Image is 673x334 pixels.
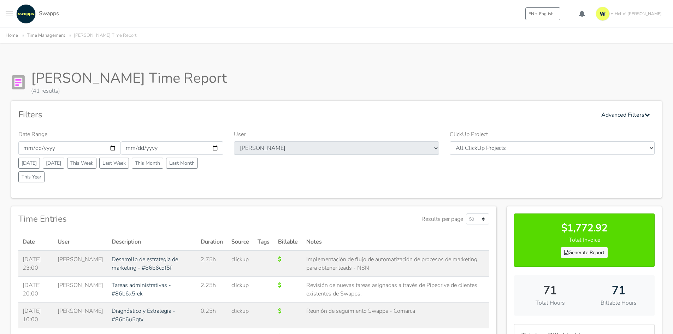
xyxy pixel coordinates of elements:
[39,10,59,17] span: Swapps
[18,110,42,120] h4: Filters
[302,233,489,251] th: Notes
[132,158,163,169] button: This Month
[18,130,47,139] label: Date Range
[561,247,608,258] a: Generate Report
[450,130,488,139] label: ClickUp Project
[18,171,45,182] button: This Year
[11,75,25,89] img: Report Icon
[302,277,489,303] td: Revisión de nuevas tareas asignadas a través de Pipedrive de clientes existentes de Swapps.
[593,4,667,24] a: Hello! [PERSON_NAME]
[521,236,647,244] p: Total Invoice
[99,158,129,169] button: Last Week
[596,7,610,21] img: isotipo-3-3e143c57.png
[166,158,198,169] button: Last Month
[112,281,171,298] a: Tareas administrativas - #86b6x5rek
[16,4,36,24] img: swapps-linkedin-v2.jpg
[18,214,67,224] h4: Time Entries
[112,256,178,272] a: Desarrollo de estrategia de marketing - #86b6cqf5f
[421,215,463,223] label: Results per page
[302,303,489,328] td: Reunión de seguimiento Swapps - Comarca
[107,233,196,251] th: Description
[597,108,655,122] button: Advanced Filters
[67,158,96,169] button: This Week
[31,70,227,87] h1: [PERSON_NAME] Time Report
[227,303,253,328] td: clickup
[196,277,227,303] td: 2.25h
[227,277,253,303] td: clickup
[53,233,107,251] th: User
[27,32,65,39] a: Time Management
[53,277,107,303] td: [PERSON_NAME]
[274,233,302,251] th: Billable
[196,233,227,251] th: Duration
[6,4,13,24] button: Toggle navigation menu
[18,233,53,251] th: Date
[253,233,274,251] th: Tags
[53,303,107,328] td: [PERSON_NAME]
[525,7,560,20] button: ENEnglish
[18,251,53,277] td: [DATE] 23:00
[590,299,648,307] p: Billable Hours
[196,251,227,277] td: 2.75h
[18,303,53,328] td: [DATE] 10:00
[615,11,662,17] span: Hello! [PERSON_NAME]
[53,251,107,277] td: [PERSON_NAME]
[18,277,53,303] td: [DATE] 20:00
[227,233,253,251] th: Source
[18,158,40,169] button: [DATE]
[521,284,579,297] h2: 71
[539,11,554,17] span: English
[590,284,648,297] h2: 71
[66,31,136,40] li: [PERSON_NAME] Time Report
[196,303,227,328] td: 0.25h
[234,130,246,139] label: User
[43,158,64,169] button: [DATE]
[31,87,227,95] div: (41 results)
[6,32,18,39] a: Home
[227,251,253,277] td: clickup
[112,307,175,323] a: Diagnóstico y Estrategia - #86b6u5qtx
[14,4,59,24] a: Swapps
[521,299,579,307] p: Total Hours
[302,251,489,277] td: Implementación de flujo de automatización de procesos de marketing para obtener leads - N8N
[521,222,647,234] h3: $1,772.92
